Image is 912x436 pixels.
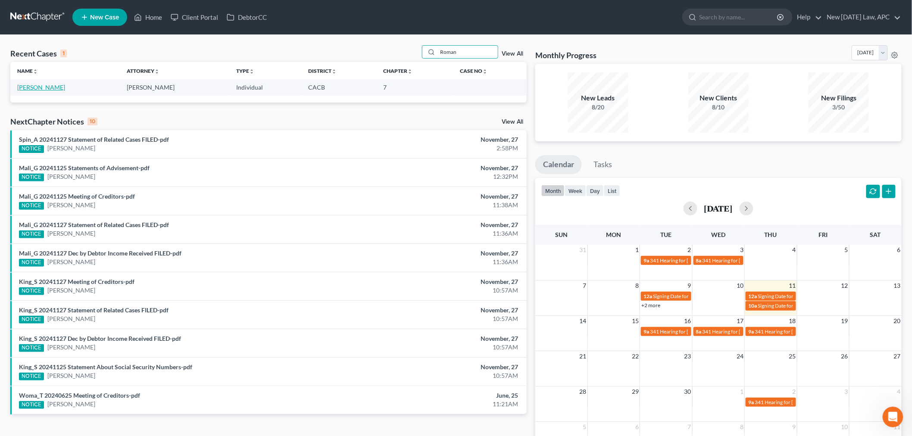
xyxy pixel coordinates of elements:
div: 1 [60,50,67,57]
span: 341 Hearing for [PERSON_NAME] [703,328,780,335]
div: 11:36AM [357,229,518,238]
button: Home [135,3,151,20]
a: [PERSON_NAME] [47,201,95,209]
span: Fri [818,231,828,238]
td: Individual [229,79,301,95]
div: New Clients [688,93,749,103]
a: New [DATE] Law, APC [823,9,901,25]
span: 6 [634,422,640,432]
a: Mali_G 20241125 Meeting of Creditors-pdf [19,193,135,200]
div: 10:57AM [357,286,518,295]
a: Learn More Here [14,179,64,186]
div: NextChapter Notices [10,116,97,127]
a: [PERSON_NAME] [47,343,95,352]
a: Mali_G 20241125 Statements of Advisement-pdf [19,164,150,171]
span: 28 [579,386,587,397]
span: 10 [840,422,849,432]
span: Sat [870,231,881,238]
div: NOTICE [19,259,44,267]
a: Mali_G 20241127 Statement of Related Cases FILED-pdf [19,221,169,228]
a: Attorneyunfold_more [127,68,159,74]
div: Recent Cases [10,48,67,59]
span: 3 [739,245,744,255]
textarea: Message… [7,264,165,279]
div: 8/20 [568,103,628,112]
td: [PERSON_NAME] [120,79,229,95]
button: month [541,185,565,196]
div: November, 27 [357,277,518,286]
span: 341 Hearing for [PERSON_NAME] [755,399,832,405]
span: Signing Date for [PERSON_NAME] [653,293,730,299]
div: 10 [87,118,97,125]
span: 12a [748,293,757,299]
a: [PERSON_NAME] [17,84,65,91]
span: 4 [792,245,797,255]
div: November, 27 [357,164,518,172]
i: unfold_more [331,69,337,74]
div: 11:38AM [357,201,518,209]
a: [PERSON_NAME] [47,400,95,408]
div: 🚨 PACER Multi-Factor Authentication Now Required 🚨Starting [DATE], PACER requires Multi-Factor Au... [7,68,141,192]
div: 10:57AM [357,343,518,352]
span: 23 [684,351,692,361]
a: [PERSON_NAME] [47,315,95,323]
a: Calendar [535,155,582,174]
a: Typeunfold_more [236,68,254,74]
span: 16 [684,316,692,326]
button: Gif picker [27,282,34,289]
button: list [604,185,620,196]
a: King_S 20241127 Meeting of Creditors-pdf [19,278,134,285]
div: NOTICE [19,145,44,153]
span: 9 [687,280,692,291]
h3: Monthly Progress [535,50,597,60]
button: Send a message… [148,279,162,293]
span: 19 [840,316,849,326]
a: King_S 20241125 Statement About Social Security Numbers-pdf [19,363,192,371]
span: 341 Hearing for [PERSON_NAME] & [PERSON_NAME] [755,328,878,335]
span: 29 [631,386,640,397]
div: November, 27 [357,135,518,144]
div: June, 25 [357,391,518,400]
div: NOTICE [19,401,44,409]
div: NOTICE [19,287,44,295]
span: Sun [555,231,568,238]
div: NOTICE [19,344,44,352]
span: 20 [893,316,902,326]
span: 9a [748,328,754,335]
span: 9a [748,399,754,405]
a: [PERSON_NAME] [47,144,95,153]
a: Help [793,9,822,25]
div: [PERSON_NAME] • [DATE] [14,194,81,199]
span: New Case [90,14,119,21]
div: November, 27 [357,221,518,229]
div: November, 27 [357,249,518,258]
span: 8 [634,280,640,291]
input: Search by name... [700,9,778,25]
span: 11 [788,280,797,291]
div: NOTICE [19,230,44,238]
a: Tasks [586,155,620,174]
b: 🚨 PACER Multi-Factor Authentication Now Required 🚨 [14,73,124,89]
span: Signing Date for [PERSON_NAME] [758,293,835,299]
a: King_S 20241127 Dec by Debtor Income Received FILED-pdf [19,335,181,342]
a: Nameunfold_more [17,68,38,74]
p: Active [42,11,59,19]
a: Client Portal [166,9,222,25]
span: 22 [631,351,640,361]
span: Signing Date for [PERSON_NAME] [758,302,835,309]
div: 8/10 [688,103,749,112]
a: View All [502,119,523,125]
span: 2 [687,245,692,255]
input: Search by name... [437,46,498,58]
span: 9a [643,328,649,335]
span: 7 [582,280,587,291]
span: Tue [661,231,672,238]
a: Mali_G 20241127 Dec by Debtor Income Received FILED-pdf [19,249,181,257]
button: Emoji picker [13,282,20,289]
a: Chapterunfold_more [384,68,413,74]
span: 6 [896,245,902,255]
div: Starting [DATE], PACER requires Multi-Factor Authentication (MFA) for all filers in select distri... [14,94,134,128]
button: Upload attachment [41,282,48,289]
span: 14 [579,316,587,326]
span: 10 [736,280,744,291]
